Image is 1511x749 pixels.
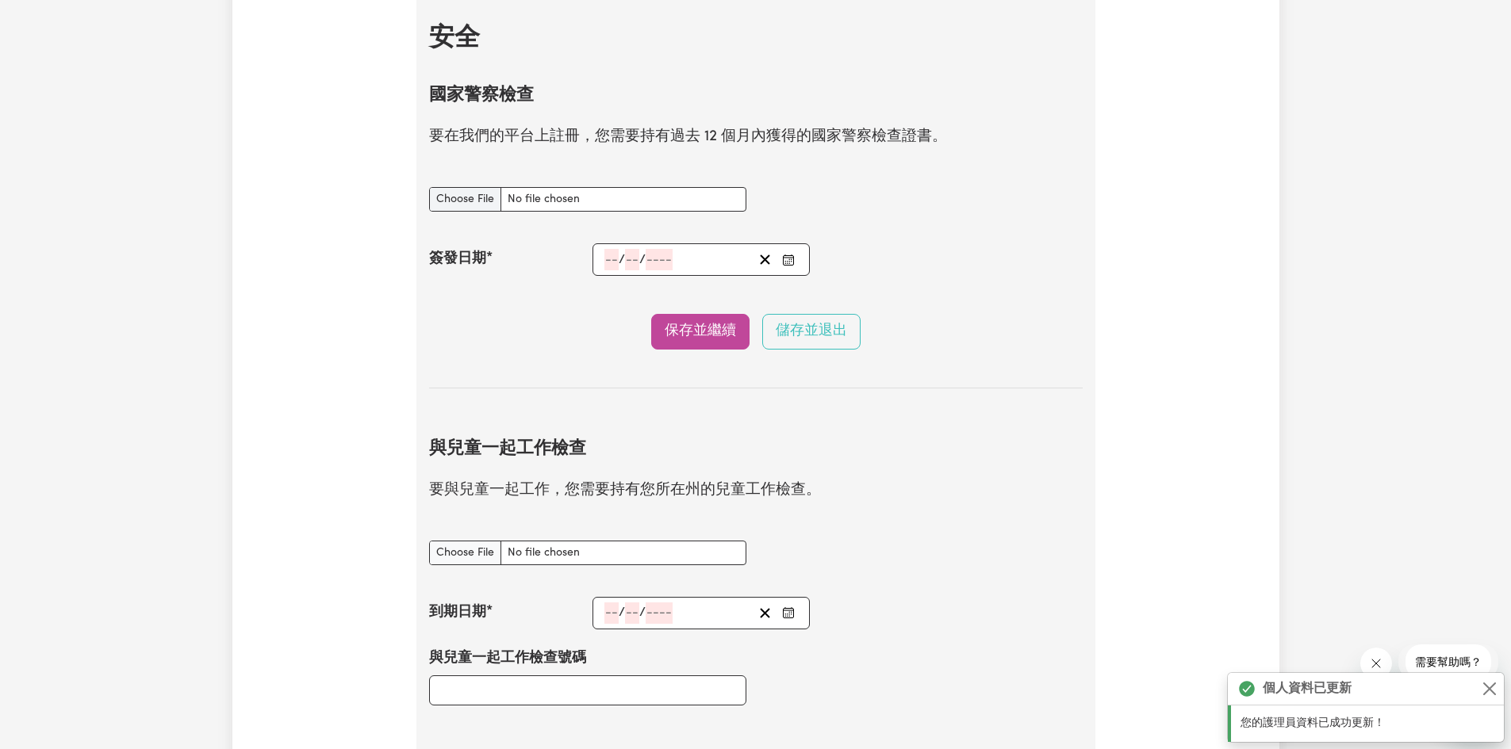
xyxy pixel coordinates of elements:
[777,602,800,624] button: 輸入您的兒童工作檢查的到期日期
[619,254,625,266] font: /
[429,606,486,619] font: 到期日期
[651,314,750,350] button: 保存並繼續
[665,324,736,338] font: 保存並繼續
[429,483,821,498] font: 要與兒童一起工作，您需要持有您所在州的兒童工作檢查。
[1398,644,1498,679] iframe: 來自公司的消息
[777,249,800,270] button: 輸入您的國家警察證明簽發日期
[429,86,534,105] font: 國家警察檢查
[753,249,777,270] button: 清除日期
[1263,682,1352,695] font: 個人資料已更新
[646,602,673,624] input: ----
[625,249,639,270] input: --
[646,249,673,270] input: ----
[1480,679,1499,698] button: 關閉
[429,440,586,458] font: 與兒童一起工作檢查
[639,254,646,266] font: /
[639,606,646,619] font: /
[429,652,586,665] font: 與兒童一起工作檢查號碼
[619,606,625,619] font: /
[776,324,847,338] font: 儲存並退出
[1241,717,1385,729] font: 您的護理員資料已成功更新！
[1360,648,1392,679] iframe: 關閉訊息
[429,252,486,266] font: 簽發日期
[604,249,619,270] input: --
[753,602,777,624] button: 清除日期
[429,129,947,144] font: 要在我們的平台上註冊，您需要持有過去 12 個月內獲得的國家警察檢查證書。
[762,314,861,350] button: 儲存並退出
[604,602,619,624] input: --
[429,26,480,52] font: 安全
[625,602,639,624] input: --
